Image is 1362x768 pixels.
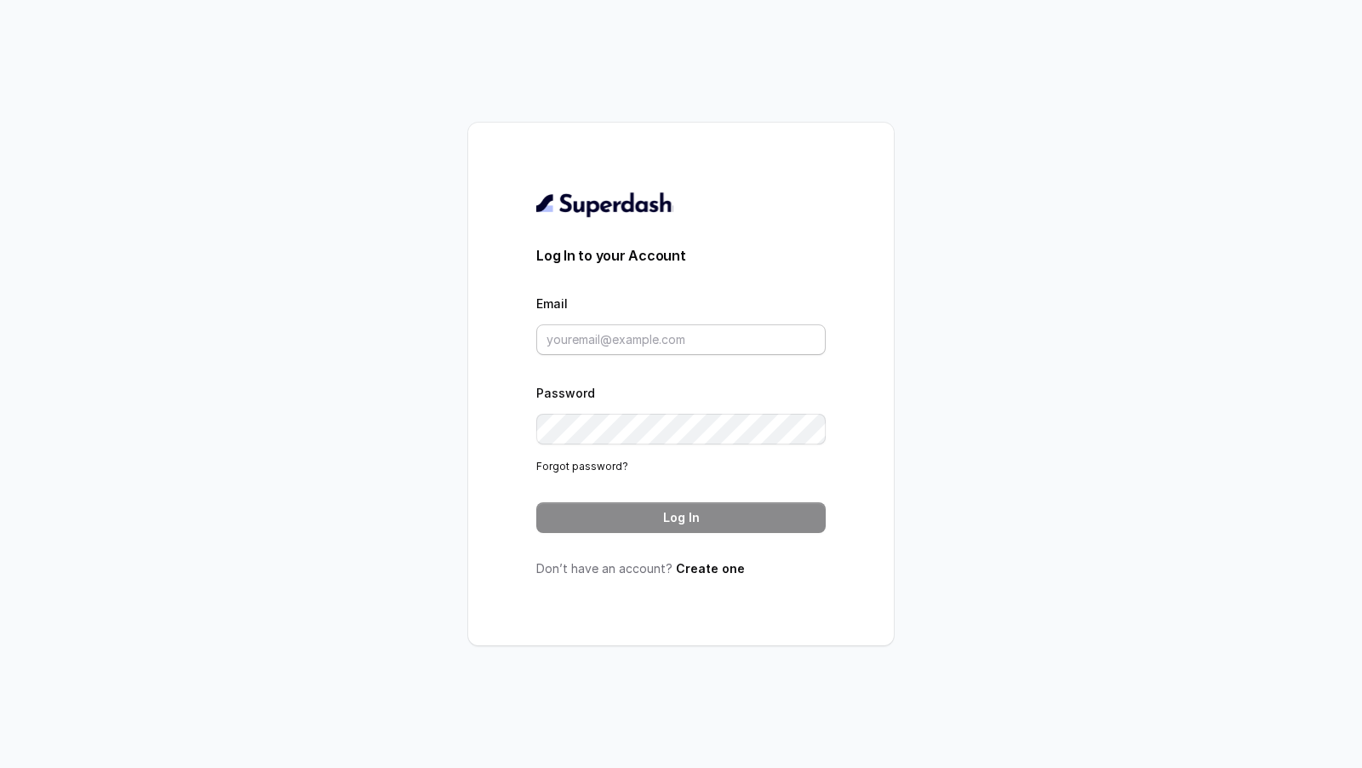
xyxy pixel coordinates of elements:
[536,324,826,355] input: youremail@example.com
[536,296,568,311] label: Email
[536,502,826,533] button: Log In
[536,245,826,266] h3: Log In to your Account
[536,191,673,218] img: light.svg
[536,386,595,400] label: Password
[536,560,826,577] p: Don’t have an account?
[676,561,745,576] a: Create one
[536,460,628,473] a: Forgot password?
